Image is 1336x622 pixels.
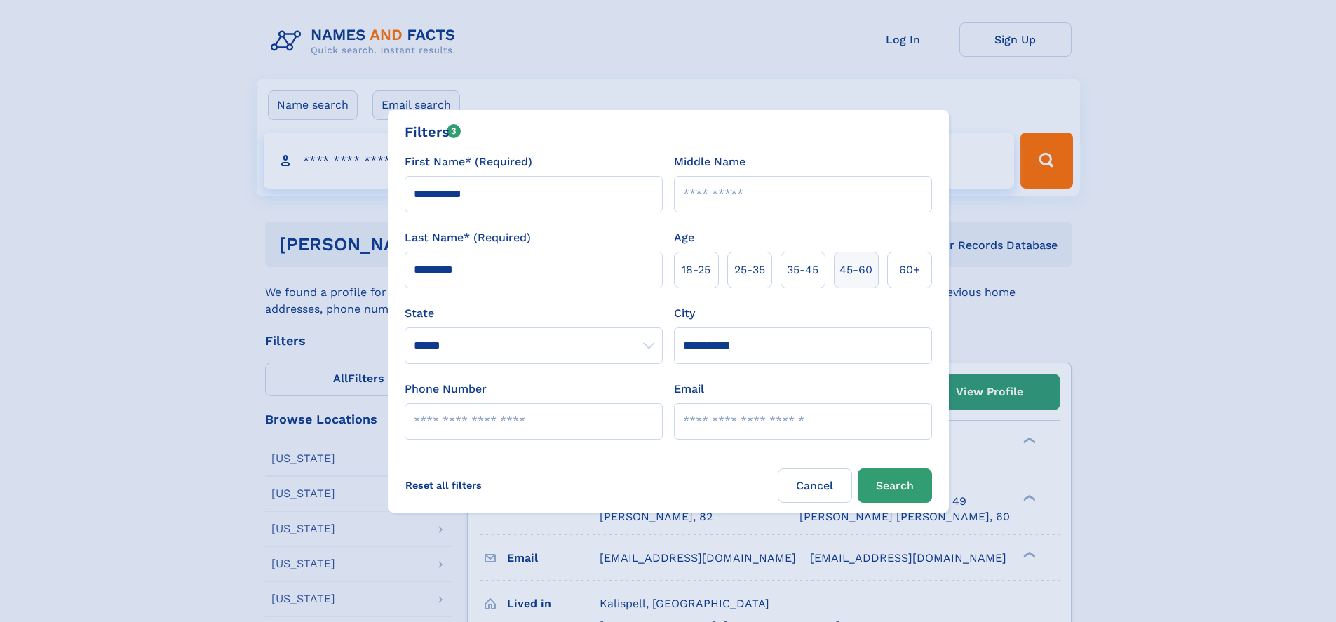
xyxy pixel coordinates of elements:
[682,262,710,278] span: 18‑25
[858,468,932,503] button: Search
[839,262,872,278] span: 45‑60
[778,468,852,503] label: Cancel
[405,305,663,322] label: State
[405,154,532,170] label: First Name* (Required)
[405,229,531,246] label: Last Name* (Required)
[405,121,461,142] div: Filters
[787,262,818,278] span: 35‑45
[674,154,745,170] label: Middle Name
[674,229,694,246] label: Age
[734,262,765,278] span: 25‑35
[674,381,704,398] label: Email
[899,262,920,278] span: 60+
[396,468,491,502] label: Reset all filters
[674,305,695,322] label: City
[405,381,487,398] label: Phone Number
